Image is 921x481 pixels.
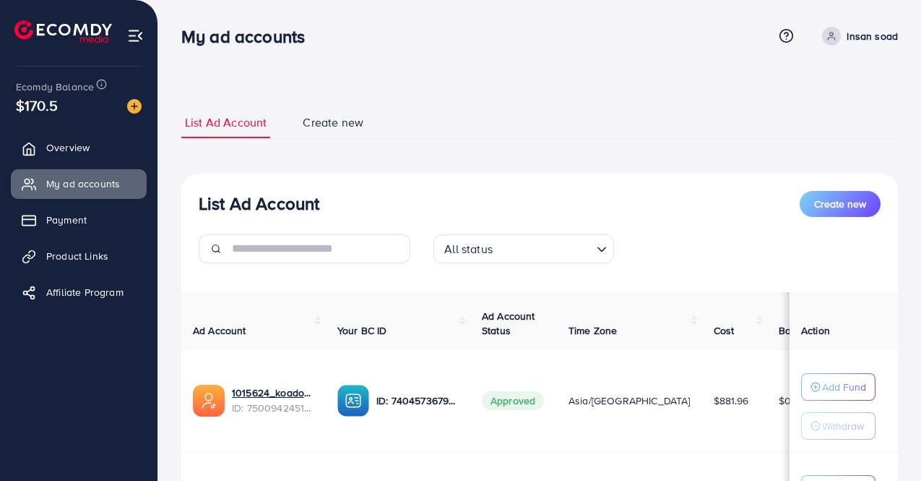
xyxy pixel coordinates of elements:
span: $881.96 [714,393,749,408]
h3: List Ad Account [199,193,319,214]
span: Affiliate Program [46,285,124,299]
a: 1015624_koadok_1746449263868 [232,386,314,400]
span: Action [801,323,830,338]
span: Asia/[GEOGRAPHIC_DATA] [568,393,691,408]
span: Create new [303,114,363,131]
span: Create new [814,197,866,211]
div: Search for option [433,234,614,263]
img: logo [14,20,112,43]
span: ID: 7500942451029606417 [232,401,314,415]
img: menu [127,27,144,44]
a: Product Links [11,242,147,271]
span: Cost [714,323,735,338]
a: Insan soad [816,27,898,46]
p: Add Fund [822,378,866,396]
img: image [127,99,142,114]
span: Your BC ID [337,323,387,338]
p: Insan soad [847,27,898,45]
button: Withdraw [801,412,875,440]
span: Approved [482,391,544,410]
p: ID: 7404573679537061904 [376,392,459,409]
h3: My ad accounts [181,26,316,47]
p: Withdraw [822,417,864,435]
span: $0 [779,393,791,408]
span: Product Links [46,249,108,263]
span: $170.5 [16,95,58,116]
span: Time Zone [568,323,617,338]
span: List Ad Account [185,114,267,131]
input: Search for option [497,236,591,260]
div: <span class='underline'>1015624_koadok_1746449263868</span></br>7500942451029606417 [232,386,314,415]
span: Ad Account Status [482,309,535,338]
span: Payment [46,213,87,227]
iframe: Chat [860,416,910,470]
img: ic-ba-acc.ded83a64.svg [337,385,369,417]
span: Ecomdy Balance [16,80,94,94]
span: Ad Account [193,323,246,338]
button: Add Fund [801,373,875,401]
span: Balance [779,323,817,338]
img: ic-ads-acc.e4c84228.svg [193,385,225,417]
a: Overview [11,133,147,162]
button: Create new [800,191,881,217]
span: All status [441,239,496,260]
span: Overview [46,140,90,155]
span: My ad accounts [46,176,120,191]
a: Affiliate Program [11,278,147,307]
a: My ad accounts [11,169,147,198]
a: Payment [11,205,147,234]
